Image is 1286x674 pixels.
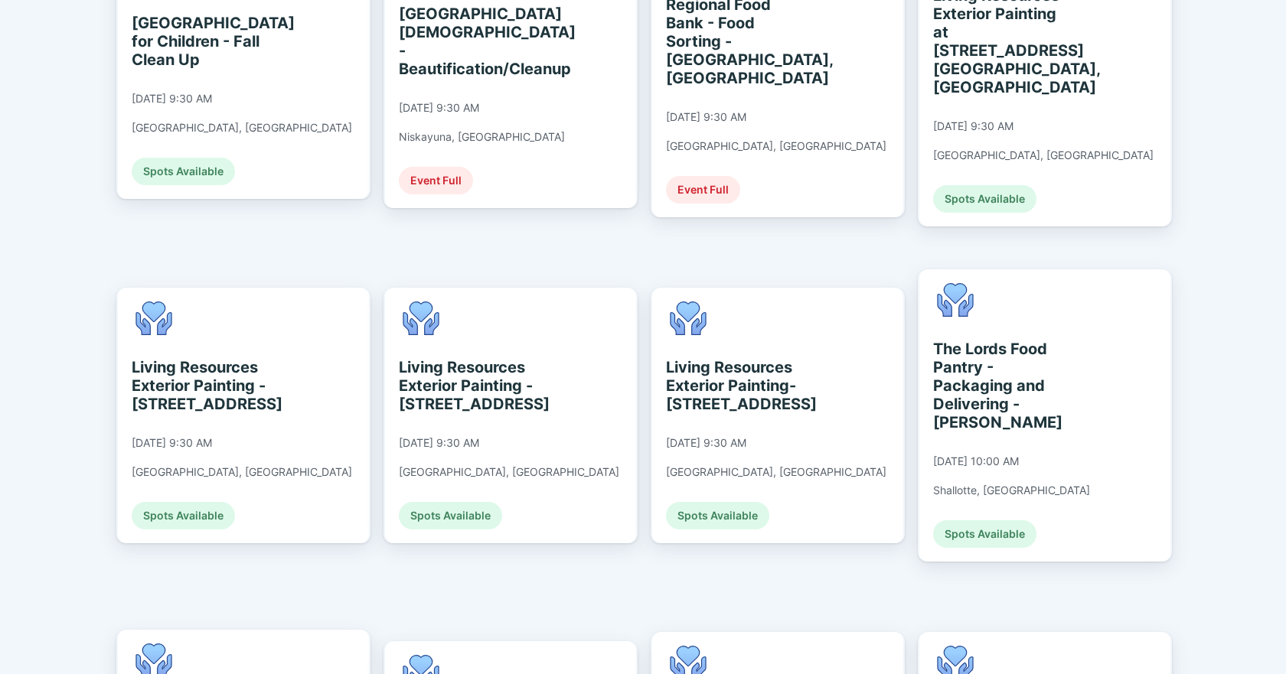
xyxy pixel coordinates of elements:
div: Event Full [399,167,473,194]
div: [DATE] 9:30 AM [666,436,746,450]
div: Event Full [666,176,740,204]
div: Shallotte, [GEOGRAPHIC_DATA] [933,484,1090,497]
div: [GEOGRAPHIC_DATA], [GEOGRAPHIC_DATA] [666,465,886,479]
div: [DATE] 9:30 AM [132,436,212,450]
div: Spots Available [933,185,1036,213]
div: [GEOGRAPHIC_DATA] for Children - Fall Clean Up [132,14,272,69]
div: [GEOGRAPHIC_DATA][DEMOGRAPHIC_DATA] - Beautification/Cleanup [399,5,539,78]
div: Niskayuna, [GEOGRAPHIC_DATA] [399,130,565,144]
div: Spots Available [132,502,235,529]
div: [DATE] 10:00 AM [933,454,1019,468]
div: Spots Available [132,158,235,185]
div: [GEOGRAPHIC_DATA], [GEOGRAPHIC_DATA] [933,148,1154,162]
div: [DATE] 9:30 AM [666,110,746,124]
div: The Lords Food Pantry - Packaging and Delivering - [PERSON_NAME] [933,340,1073,431]
div: Spots Available [399,502,502,529]
div: [DATE] 9:30 AM [933,119,1013,133]
div: Living Resources Exterior Painting - [STREET_ADDRESS] [399,358,539,413]
div: Spots Available [933,520,1036,548]
div: Spots Available [666,502,769,529]
div: [DATE] 9:30 AM [399,436,479,450]
div: [GEOGRAPHIC_DATA], [GEOGRAPHIC_DATA] [399,465,619,479]
div: [GEOGRAPHIC_DATA], [GEOGRAPHIC_DATA] [132,465,352,479]
div: [GEOGRAPHIC_DATA], [GEOGRAPHIC_DATA] [132,121,352,135]
div: [GEOGRAPHIC_DATA], [GEOGRAPHIC_DATA] [666,139,886,153]
div: [DATE] 9:30 AM [132,92,212,106]
div: Living Resources Exterior Painting- [STREET_ADDRESS] [666,358,806,413]
div: [DATE] 9:30 AM [399,101,479,115]
div: Living Resources Exterior Painting - [STREET_ADDRESS] [132,358,272,413]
